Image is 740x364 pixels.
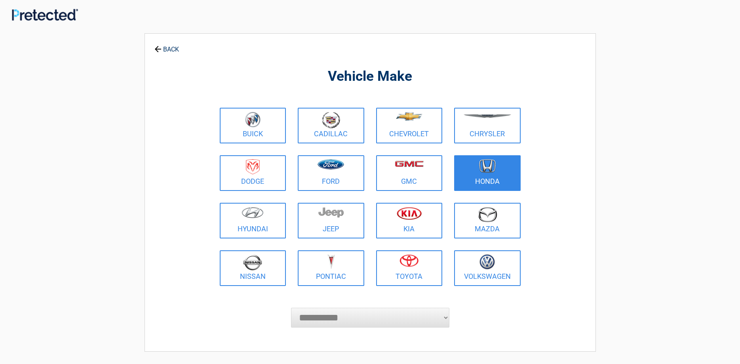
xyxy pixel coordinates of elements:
[246,159,260,175] img: dodge
[454,155,521,191] a: Honda
[220,203,286,238] a: Hyundai
[376,155,443,191] a: GMC
[298,155,364,191] a: Ford
[399,254,419,267] img: toyota
[242,207,264,218] img: hyundai
[245,112,261,128] img: buick
[479,159,496,173] img: honda
[220,250,286,286] a: Nissan
[463,114,512,118] img: chrysler
[218,67,523,86] h2: Vehicle Make
[479,254,495,270] img: volkswagen
[220,155,286,191] a: Dodge
[243,254,262,271] img: nissan
[322,112,340,128] img: cadillac
[220,108,286,143] a: Buick
[327,254,335,269] img: pontiac
[395,160,424,167] img: gmc
[298,203,364,238] a: Jeep
[477,207,497,222] img: mazda
[376,108,443,143] a: Chevrolet
[298,108,364,143] a: Cadillac
[12,9,78,21] img: Main Logo
[318,159,344,170] img: ford
[376,203,443,238] a: Kia
[396,112,422,121] img: chevrolet
[298,250,364,286] a: Pontiac
[454,203,521,238] a: Mazda
[318,207,344,218] img: jeep
[454,108,521,143] a: Chrysler
[454,250,521,286] a: Volkswagen
[153,39,181,53] a: BACK
[376,250,443,286] a: Toyota
[397,207,422,220] img: kia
